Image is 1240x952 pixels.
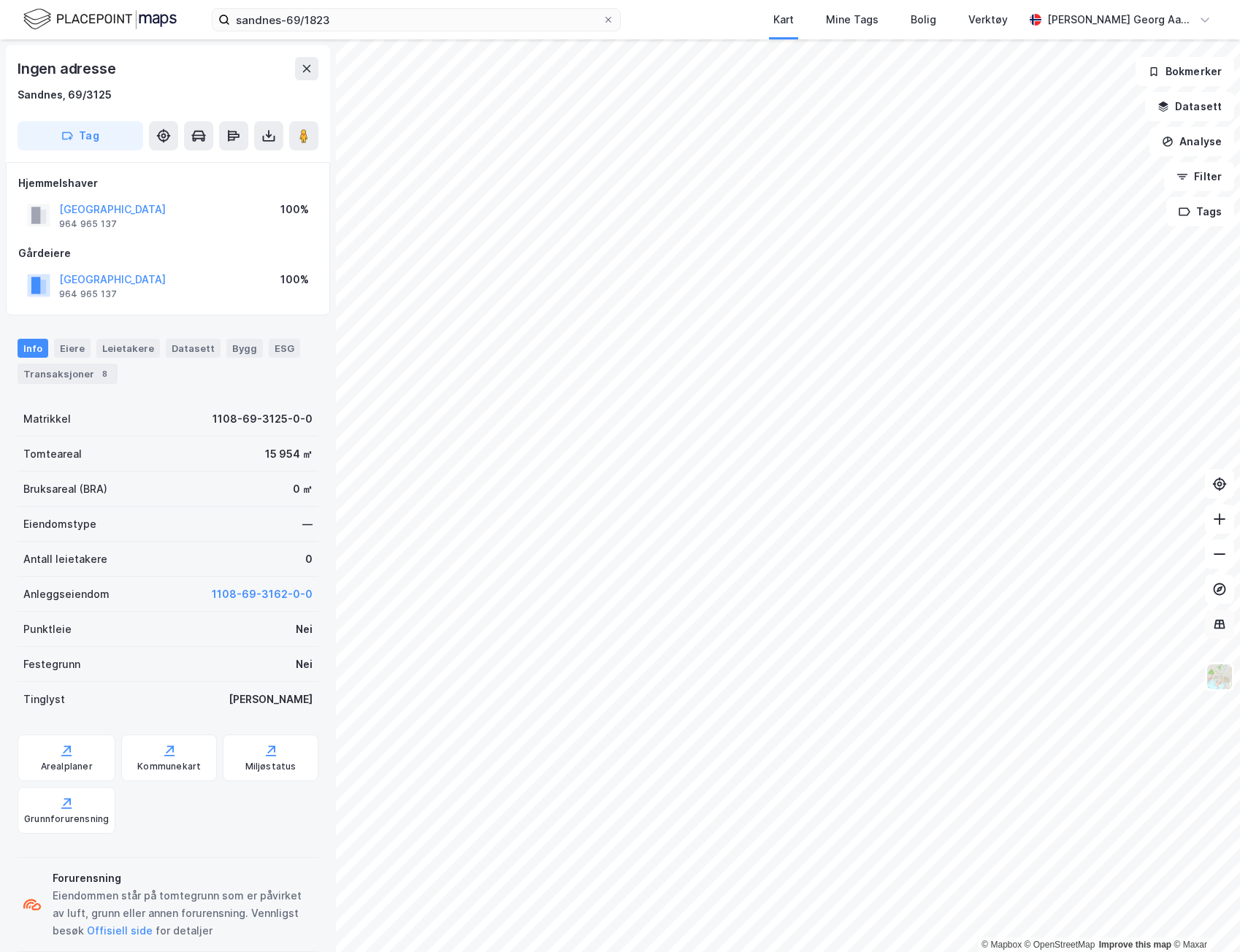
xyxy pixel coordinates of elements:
div: Mine Tags [826,11,879,28]
div: Arealplaner [41,761,93,772]
div: Nei [296,656,313,673]
div: 0 ㎡ [293,480,313,498]
div: Kommunekart [137,761,201,772]
div: Anleggseiendom [23,586,110,603]
div: Kontrollprogram for chat [1167,882,1240,952]
a: Improve this map [1099,940,1171,950]
div: Tinglyst [23,691,65,708]
iframe: Chat Widget [1167,882,1240,952]
div: Leietakere [96,339,160,358]
a: OpenStreetMap [1025,940,1095,950]
div: Grunnforurensning [24,813,109,825]
div: Eiere [54,339,91,358]
button: Datasett [1145,92,1234,121]
div: 15 954 ㎡ [265,445,313,463]
div: 100% [280,271,309,288]
div: Gårdeiere [18,245,318,262]
button: Tag [18,121,143,150]
img: logo.f888ab2527a4732fd821a326f86c7f29.svg [23,7,177,32]
div: Tomteareal [23,445,82,463]
button: Analyse [1149,127,1234,156]
div: Info [18,339,48,358]
button: Tags [1166,197,1234,226]
div: Transaksjoner [18,364,118,384]
div: Forurensning [53,870,313,887]
div: Ingen adresse [18,57,118,80]
div: 964 965 137 [59,288,117,300]
div: 1108-69-3125-0-0 [213,410,313,428]
div: 8 [97,366,112,381]
div: — [302,515,313,533]
div: Hjemmelshaver [18,174,318,192]
button: Filter [1164,162,1234,191]
div: Bolig [911,11,936,28]
div: 0 [305,550,313,568]
div: Punktleie [23,621,72,638]
a: Mapbox [981,940,1022,950]
div: 100% [280,201,309,218]
div: Verktøy [968,11,1008,28]
div: [PERSON_NAME] [229,691,313,708]
div: Miljøstatus [245,761,296,772]
div: Bygg [226,339,263,358]
div: Nei [296,621,313,638]
div: [PERSON_NAME] Georg Aass [PERSON_NAME] [1047,11,1193,28]
div: Eiendomstype [23,515,96,533]
input: Søk på adresse, matrikkel, gårdeiere, leietakere eller personer [230,9,602,31]
button: 1108-69-3162-0-0 [212,586,313,603]
div: Datasett [166,339,221,358]
div: Kart [773,11,794,28]
div: Bruksareal (BRA) [23,480,107,498]
div: Festegrunn [23,656,80,673]
div: Antall leietakere [23,550,107,568]
div: Sandnes, 69/3125 [18,86,112,104]
img: Z [1206,663,1233,691]
div: 964 965 137 [59,218,117,230]
div: Eiendommen står på tomtegrunn som er påvirket av luft, grunn eller annen forurensning. Vennligst ... [53,887,313,940]
button: Bokmerker [1136,57,1234,86]
div: ESG [269,339,300,358]
div: Matrikkel [23,410,71,428]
